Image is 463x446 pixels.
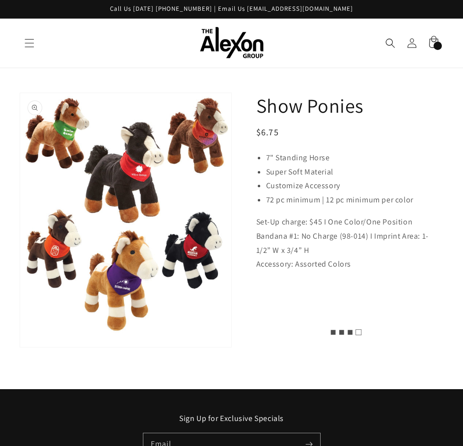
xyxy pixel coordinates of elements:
img: The Alexon Group [200,27,264,59]
p: Bandana #1: No Charge (98-014) I Imprint Area: 1-1/2” W x 3/4” H [256,229,439,258]
p: Set-Up charge: $45 I One Color/One Position [256,215,439,229]
li: 72 pc minimum | 12 pc minimum per color [266,193,439,207]
span: $6.75 [256,126,279,138]
span: Accessory: Assorted Colors [256,259,352,269]
li: Customize Accessory [266,179,439,193]
h1: Show Ponies [256,93,439,118]
h2: Sign Up for Exclusive Specials [25,414,438,424]
li: Super Soft Material [266,165,439,179]
summary: Search [380,32,401,54]
summary: Menu [19,32,40,54]
li: 7" Standing Horse [266,151,439,165]
span: ■ ■ ■ □ [330,325,362,338]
